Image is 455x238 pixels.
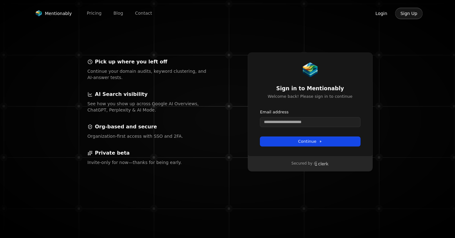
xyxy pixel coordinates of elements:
[88,159,208,166] p: Invite‑only for now—thanks for being early.
[370,7,393,19] button: Login
[95,123,157,131] p: Org‑based and secure
[291,161,312,166] p: Secured by
[314,161,329,166] a: Clerk logo
[88,68,208,81] p: Continue your domain audits, keyword clustering, and AI‑answer tests.
[109,8,128,18] a: Blog
[88,101,208,113] p: See how you show up across Google AI Overviews, ChatGPT, Perplexity & AI Mode.
[395,7,422,19] button: Sign Up
[260,85,360,92] h1: Sign in to Mentionably
[95,149,130,157] p: Private beta
[88,133,208,139] p: Organization‑first access with SSO and 2FA.
[45,10,72,17] span: Mentionably
[298,139,322,144] span: Continue
[33,9,74,18] a: Mentionably
[260,109,289,115] label: Email address
[95,91,148,98] p: AI Search visibility
[260,137,360,146] button: Continue
[35,10,43,17] img: Mentionably logo
[260,94,360,99] p: Welcome back! Please sign in to continue
[82,8,107,18] a: Pricing
[130,8,157,18] a: Contact
[303,62,318,77] img: Mentionably
[95,58,168,66] p: Pick up where you left off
